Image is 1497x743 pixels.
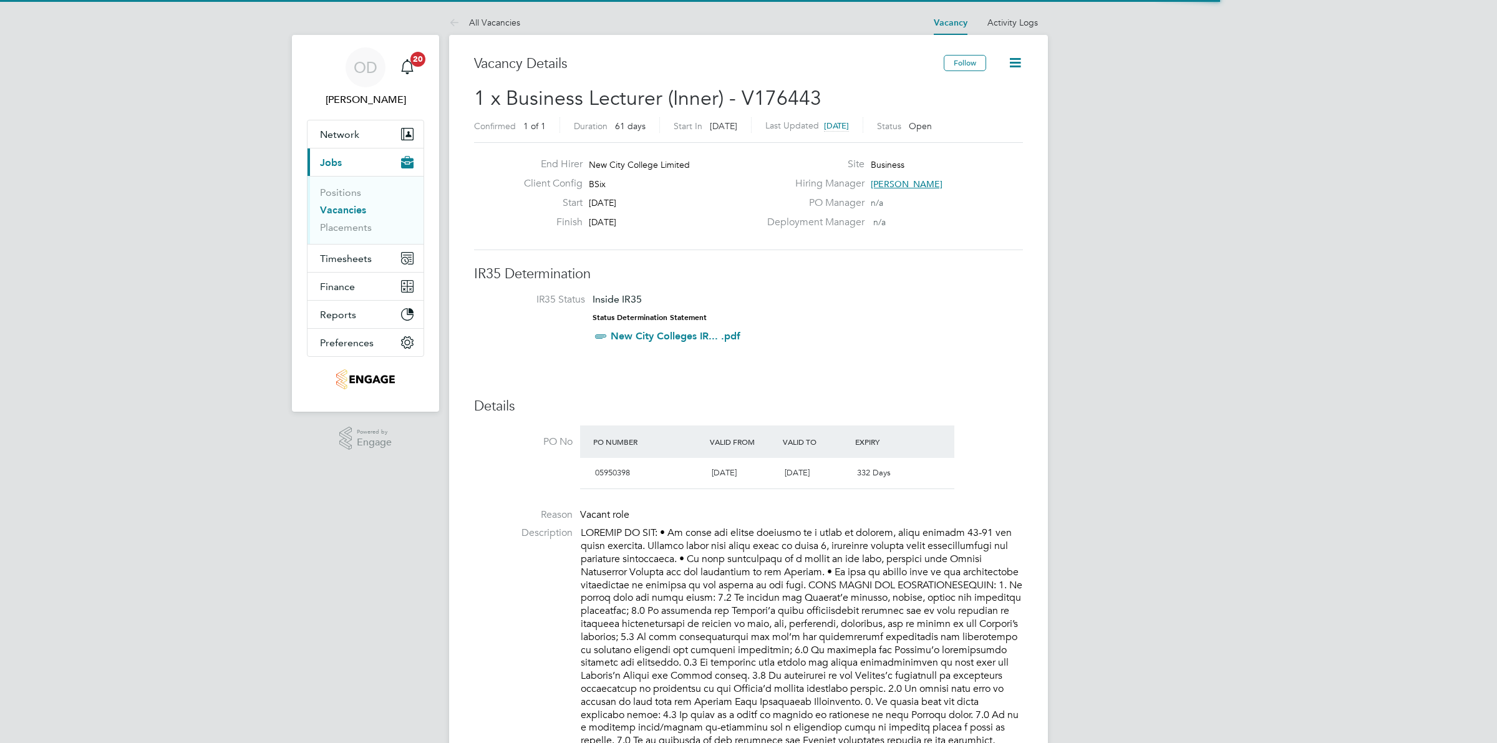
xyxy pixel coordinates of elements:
[611,330,740,342] a: New City Colleges IR... .pdf
[574,120,608,132] label: Duration
[474,265,1023,283] h3: IR35 Determination
[589,178,606,190] span: BSix
[308,273,424,300] button: Finance
[857,467,891,478] span: 332 Days
[292,35,439,412] nav: Main navigation
[474,397,1023,415] h3: Details
[474,86,821,110] span: 1 x Business Lecturer (Inner) - V176443
[780,430,853,453] div: Valid To
[580,508,629,521] span: Vacant role
[593,313,707,322] strong: Status Determination Statement
[308,148,424,176] button: Jobs
[871,159,904,170] span: Business
[674,120,702,132] label: Start In
[474,435,573,449] label: PO No
[987,17,1038,28] a: Activity Logs
[487,293,585,306] label: IR35 Status
[710,120,737,132] span: [DATE]
[395,47,420,87] a: 20
[852,430,925,453] div: Expiry
[877,120,901,132] label: Status
[320,204,366,216] a: Vacancies
[785,467,810,478] span: [DATE]
[707,430,780,453] div: Valid From
[824,120,849,131] span: [DATE]
[307,369,424,389] a: Go to home page
[523,120,546,132] span: 1 of 1
[909,120,932,132] span: Open
[474,55,944,73] h3: Vacancy Details
[410,52,425,67] span: 20
[308,176,424,244] div: Jobs
[871,197,883,208] span: n/a
[514,158,583,171] label: End Hirer
[760,216,865,229] label: Deployment Manager
[589,159,690,170] span: New City College Limited
[871,178,942,190] span: [PERSON_NAME]
[593,293,642,305] span: Inside IR35
[760,177,865,190] label: Hiring Manager
[320,309,356,321] span: Reports
[589,216,616,228] span: [DATE]
[320,129,359,140] span: Network
[474,508,573,522] label: Reason
[357,437,392,448] span: Engage
[357,427,392,437] span: Powered by
[589,197,616,208] span: [DATE]
[514,216,583,229] label: Finish
[873,216,886,228] span: n/a
[320,157,342,168] span: Jobs
[474,120,516,132] label: Confirmed
[944,55,986,71] button: Follow
[320,253,372,265] span: Timesheets
[320,281,355,293] span: Finance
[308,245,424,272] button: Timesheets
[320,221,372,233] a: Placements
[765,120,819,131] label: Last Updated
[336,369,394,389] img: jambo-logo-retina.png
[449,17,520,28] a: All Vacancies
[760,197,865,210] label: PO Manager
[934,17,967,28] a: Vacancy
[514,177,583,190] label: Client Config
[320,337,374,349] span: Preferences
[514,197,583,210] label: Start
[308,120,424,148] button: Network
[712,467,737,478] span: [DATE]
[474,527,573,540] label: Description
[615,120,646,132] span: 61 days
[308,329,424,356] button: Preferences
[307,92,424,107] span: Ollie Dart
[307,47,424,107] a: OD[PERSON_NAME]
[354,59,377,75] span: OD
[760,158,865,171] label: Site
[308,301,424,328] button: Reports
[320,187,361,198] a: Positions
[339,427,392,450] a: Powered byEngage
[590,430,707,453] div: PO Number
[595,467,630,478] span: 05950398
